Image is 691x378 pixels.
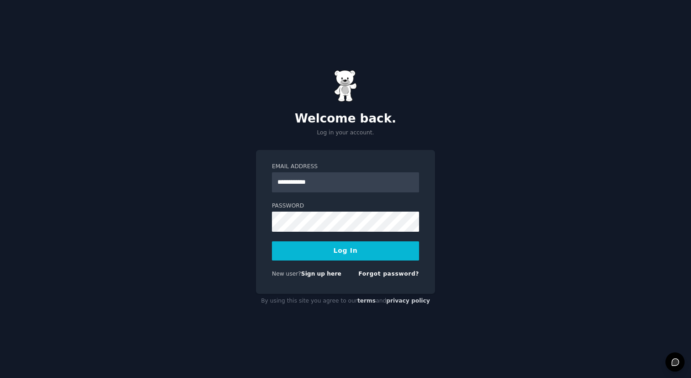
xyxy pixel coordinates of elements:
a: privacy policy [386,298,430,304]
button: Log In [272,241,419,261]
img: Gummy Bear [334,70,357,102]
a: Sign up here [301,271,341,277]
label: Email Address [272,163,419,171]
p: Log in your account. [256,129,435,137]
span: New user? [272,271,301,277]
h2: Welcome back. [256,112,435,126]
label: Password [272,202,419,210]
a: terms [357,298,376,304]
div: By using this site you agree to our and [256,294,435,309]
a: Forgot password? [358,271,419,277]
